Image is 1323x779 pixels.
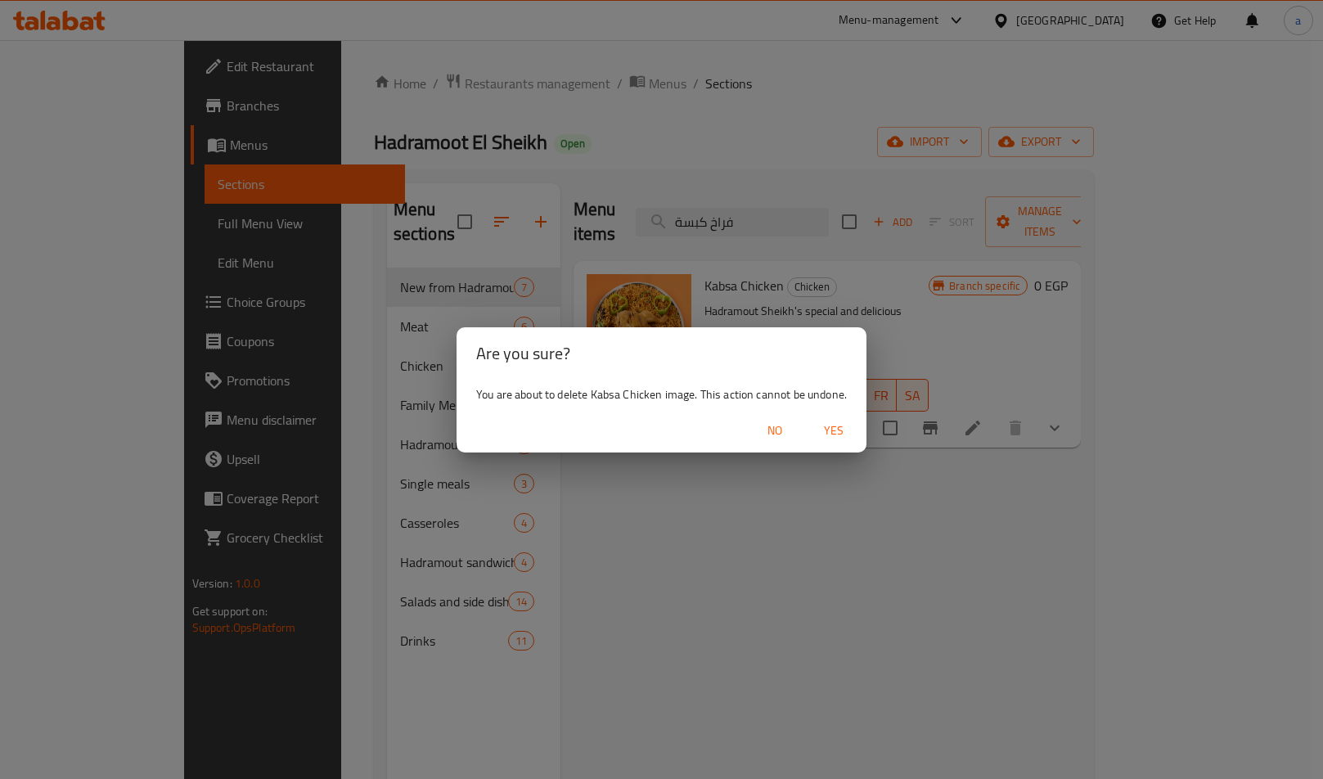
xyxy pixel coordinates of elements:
button: Yes [808,416,860,446]
div: You are about to delete Kabsa Chicken image. This action cannot be undone. [457,380,866,409]
span: No [755,421,794,441]
button: No [749,416,801,446]
span: Yes [814,421,853,441]
h2: Are you sure? [476,340,847,367]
